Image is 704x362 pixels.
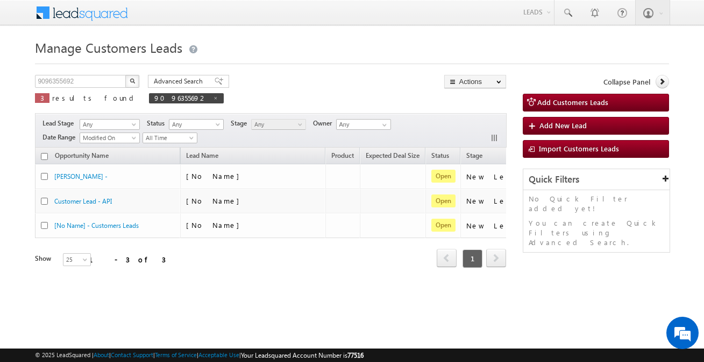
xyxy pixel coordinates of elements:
[35,350,364,360] span: © 2025 LeadSquared | | | | |
[186,196,245,205] span: [No Name]
[241,351,364,359] span: Your Leadsquared Account Number is
[147,119,169,128] span: Status
[186,171,245,180] span: [No Name]
[80,133,136,143] span: Modified On
[42,119,78,128] span: Lead Stage
[313,119,336,128] span: Owner
[251,119,306,130] a: Any
[111,351,153,358] a: Contact Support
[463,249,482,268] span: 1
[437,250,457,267] a: prev
[154,93,208,102] span: 9096355692
[35,254,54,263] div: Show
[523,169,670,190] div: Quick Filters
[169,120,221,129] span: Any
[80,133,140,143] a: Modified On
[198,351,239,358] a: Acceptable Use
[466,221,520,231] div: New Lead
[360,150,425,164] a: Expected Deal Size
[143,133,194,143] span: All Time
[155,351,197,358] a: Terms of Service
[539,144,619,153] span: Import Customers Leads
[331,151,354,159] span: Product
[54,221,139,229] a: [No Name] - Customers Leads
[143,133,197,143] a: All Time
[603,77,650,87] span: Collapse Panel
[55,151,109,159] span: Opportunity Name
[431,219,456,232] span: Open
[486,250,506,267] a: next
[154,76,206,86] span: Advanced Search
[431,194,456,207] span: Open
[347,351,364,359] span: 77516
[466,172,520,182] div: New Lead
[466,196,520,206] div: New Lead
[539,121,587,130] span: Add New Lead
[80,120,136,129] span: Any
[444,75,506,88] button: Actions
[169,119,224,130] a: Any
[231,119,251,128] span: Stage
[461,150,488,164] a: Stage
[54,172,108,180] a: [PERSON_NAME] -
[486,249,506,267] span: next
[186,220,245,229] span: [No Name]
[366,151,419,159] span: Expected Deal Size
[529,218,664,247] p: You can create Quick Filters using Advanced Search.
[94,351,109,358] a: About
[130,78,135,83] img: Search
[437,249,457,267] span: prev
[426,150,454,164] a: Status
[35,39,182,56] span: Manage Customers Leads
[537,98,608,107] span: Add Customers Leads
[252,120,303,129] span: Any
[466,151,482,159] span: Stage
[52,93,138,102] span: results found
[40,93,44,102] span: 3
[89,253,166,266] div: 1 - 3 of 3
[42,133,80,142] span: Date Range
[376,120,390,130] a: Show All Items
[529,194,664,213] p: No Quick Filter added yet!
[181,150,224,164] span: Lead Name
[63,255,92,264] span: 25
[54,197,112,205] a: Customer Lead - API
[336,119,391,130] input: Type to Search
[63,253,91,266] a: 25
[41,153,48,160] input: Check all records
[80,119,140,130] a: Any
[49,150,114,164] a: Opportunity Name
[431,170,456,183] span: Open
